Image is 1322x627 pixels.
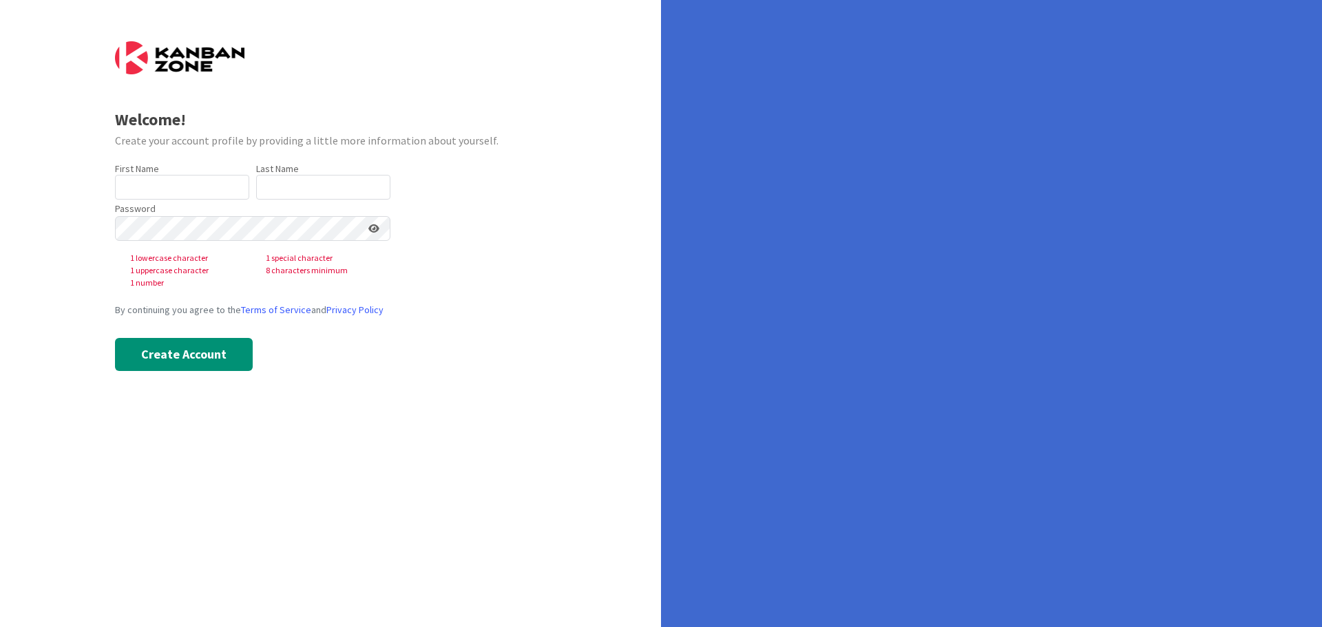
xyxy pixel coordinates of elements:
a: Terms of Service [241,304,311,316]
div: Create your account profile by providing a little more information about yourself. [115,132,547,149]
label: First Name [115,162,159,175]
span: 1 special character [255,252,390,264]
button: Create Account [115,338,253,371]
label: Password [115,202,156,216]
a: Privacy Policy [326,304,384,316]
div: By continuing you agree to the and [115,303,547,317]
span: 1 number [119,277,255,289]
span: 8 characters minimum [255,264,390,277]
span: 1 lowercase character [119,252,255,264]
span: 1 uppercase character [119,264,255,277]
label: Last Name [256,162,299,175]
div: Welcome! [115,107,547,132]
img: Kanban Zone [115,41,244,74]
